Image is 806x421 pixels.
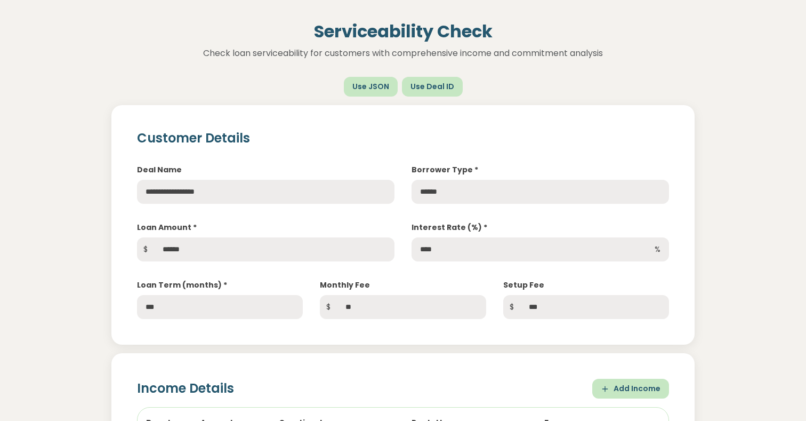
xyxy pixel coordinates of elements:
button: Use Deal ID [402,77,463,97]
iframe: Chat Widget [753,370,806,421]
button: Add Income [592,379,669,399]
label: Loan Amount * [137,222,197,233]
label: Interest Rate (%) * [412,222,487,233]
h1: Serviceability Check [51,21,755,42]
button: Use JSON [344,77,398,97]
span: $ [320,295,337,319]
label: Borrower Type * [412,164,478,176]
h2: Customer Details [137,131,670,146]
span: $ [137,237,154,261]
label: Setup Fee [503,280,544,291]
h2: Income Details [137,381,234,396]
p: Check loan serviceability for customers with comprehensive income and commitment analysis [51,46,755,60]
label: Monthly Fee [320,280,370,291]
span: % [646,237,669,261]
span: $ [503,295,520,319]
label: Deal Name [137,164,182,176]
label: Loan Term (months) * [137,280,227,291]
